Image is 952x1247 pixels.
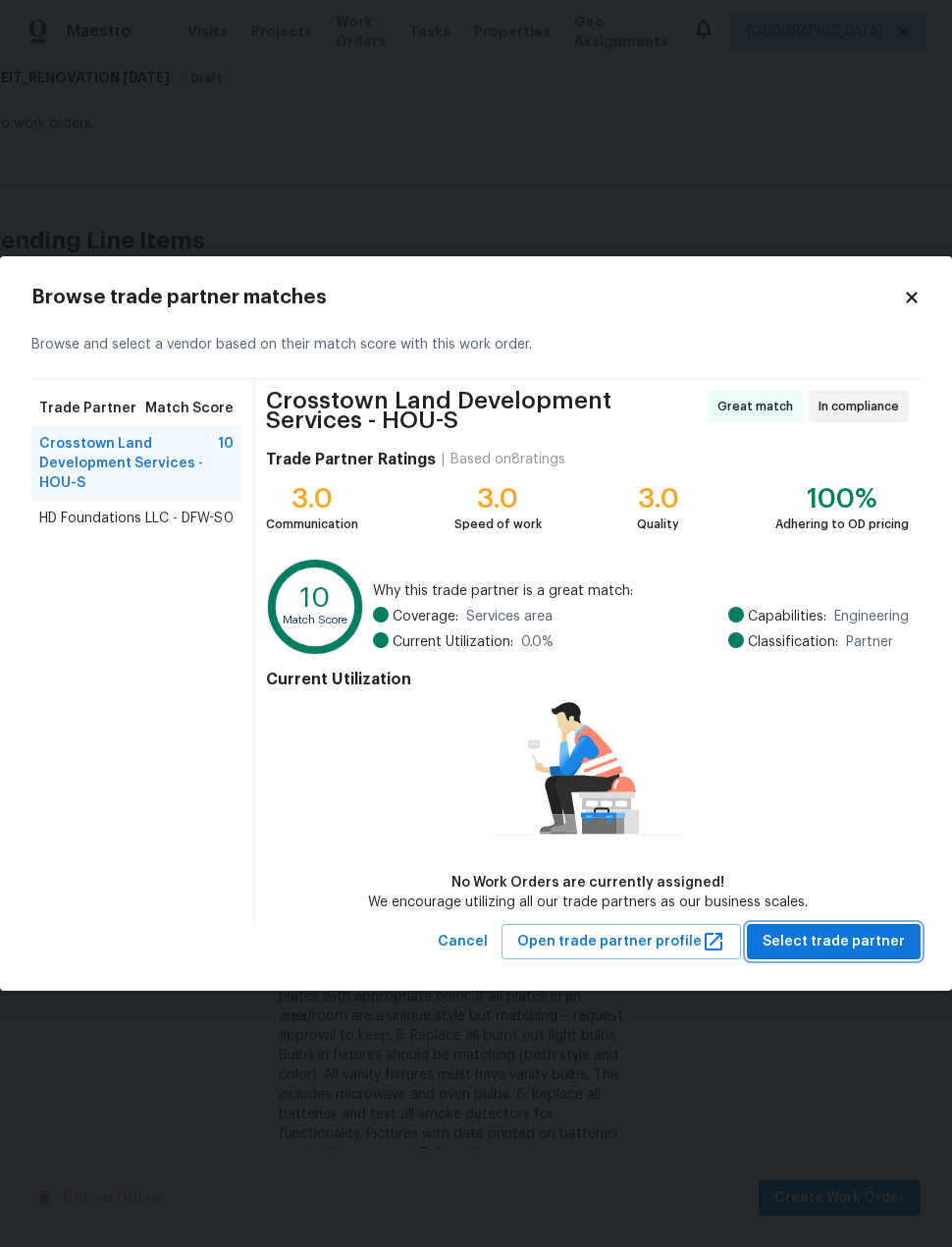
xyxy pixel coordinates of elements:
span: Crosstown Land Development Services - HOU-S [39,434,218,493]
span: Open trade partner profile [517,930,725,954]
button: Cancel [430,924,496,960]
span: Crosstown Land Development Services - HOU-S [266,391,702,430]
span: Services area [466,607,553,626]
span: HD Foundations LLC - DFW-S [39,509,223,528]
span: Current Utilization: [393,632,513,652]
span: Cancel [438,930,488,954]
div: 100% [775,489,909,509]
div: 3.0 [454,489,542,509]
span: Select trade partner [763,930,905,954]
text: Match Score [284,614,348,624]
div: Adhering to OD pricing [775,515,909,534]
span: In compliance [819,397,907,416]
div: Based on 8 ratings [450,450,565,469]
text: 10 [301,584,331,612]
h4: Trade Partner Ratings [266,450,436,469]
span: 0 [224,509,234,528]
span: Classification: [748,632,838,652]
span: 10 [218,434,234,493]
span: Capabilities: [748,607,826,626]
span: Great match [717,397,801,416]
div: 3.0 [266,489,358,509]
div: Communication [266,515,358,534]
div: Browse and select a vendor based on their match score with this work order. [31,311,921,379]
span: 0.0 % [521,632,554,652]
div: Speed of work [454,515,542,534]
div: No Work Orders are currently assigned! [368,873,808,893]
div: Quality [637,515,679,534]
span: Why this trade partner is a great match: [373,581,909,601]
div: | [436,450,450,469]
button: Select trade partner [747,924,921,960]
div: 3.0 [637,489,679,509]
div: We encourage utilizing all our trade partners as our business scales. [368,893,808,912]
span: Trade Partner [39,399,136,418]
h4: Current Utilization [266,670,909,689]
h2: Browse trade partner matches [31,288,903,307]
button: Open trade partner profile [502,924,741,960]
span: Engineering [834,607,909,626]
span: Match Score [145,399,234,418]
span: Coverage: [393,607,458,626]
span: Partner [846,632,893,652]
